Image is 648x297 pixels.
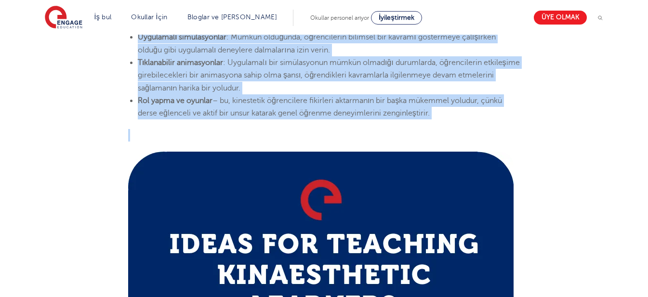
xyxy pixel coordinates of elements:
[131,13,168,21] a: Okullar İçin
[138,33,226,41] font: Uygulamalı simülasyonlar
[542,14,579,21] font: Üye olmak
[310,14,369,21] font: Okullar personel arıyor
[138,58,223,67] font: Tıklanabilir animasyonlar
[379,14,414,21] font: İyileştirmek
[534,11,587,25] a: Üye olmak
[187,13,277,21] a: Bloglar ve [PERSON_NAME]
[138,96,502,117] font: – bu, kinestetik öğrencilere fikirleri aktarmanın bir başka mükemmel yoludur, çünkü derse eğlence...
[94,13,112,21] a: İş bul
[371,11,422,25] a: İyileştirmek
[138,96,212,105] font: Rol yapma ve oyunlar
[138,58,520,92] font: : Uygulamalı bir simülasyonun mümkün olmadığı durumlarda, öğrencilerin etkileşime girebilecekleri...
[45,6,82,30] img: Eğitime Katılın
[138,33,496,54] font: : Mümkün olduğunda, öğrencilerin bilimsel bir kavramı göstermeye çalışırken olduğu gibi uygulamal...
